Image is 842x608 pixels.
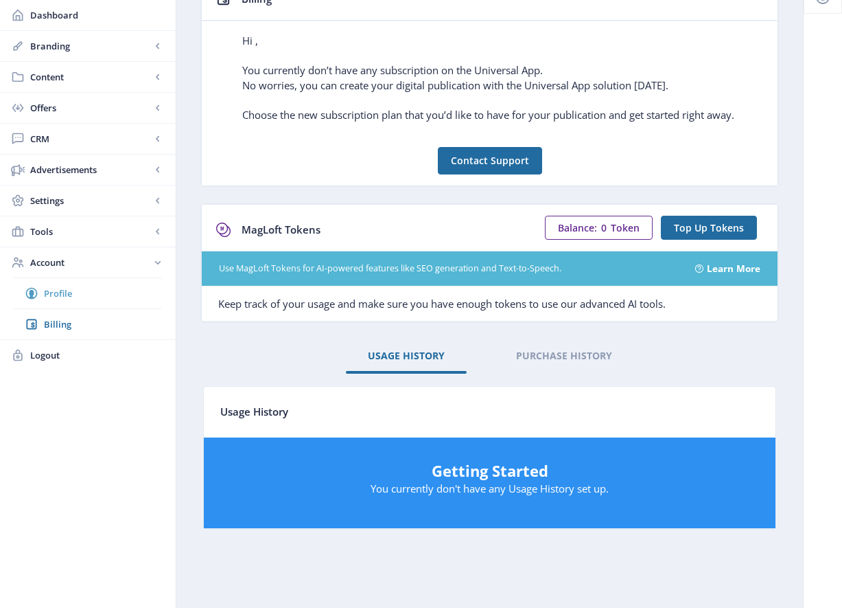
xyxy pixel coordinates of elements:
span: Tools [30,225,151,238]
a: Profile [14,278,162,308]
div: Use MagLoft Tokens for AI-powered features like SEO generation and Text-to-Speech. [219,262,679,275]
span: Billing [44,317,162,331]
h5: Getting Started [218,460,762,482]
span: Settings [30,194,151,207]
span: Branding [30,39,151,53]
button: Contact Support [438,147,542,174]
a: PURCHASE HISTORY [494,339,634,372]
span: Offers [30,101,151,115]
span: CRM [30,132,151,146]
button: Balance:0Token [545,216,653,240]
span: Profile [44,286,162,300]
p: Hi , [219,33,761,47]
span: Top Up Tokens [674,223,744,234]
p: You currently don’t have any subscription on the Universal App. [219,63,761,77]
p: You currently don't have any Usage History set up. [218,482,762,495]
span: Dashboard [30,8,165,22]
p: No worries, you can create your digital publication with the Universal App solution [DATE]. [219,78,761,92]
button: Top Up Tokens [661,216,757,240]
a: Billing [14,309,162,339]
div: Keep track of your usage and make sure you have enough tokens to use our advanced AI tools. [202,286,777,322]
span: Balance: [558,223,597,234]
span: PURCHASE HISTORY [516,350,612,361]
a: USAGE HISTORY [346,339,467,372]
span: Token [611,221,640,234]
p: Choose the new subscription plan that you’d like to have for your publication and get started rig... [219,107,761,122]
span: Logout [30,348,165,362]
span: Account [30,256,151,269]
div: MagLoft Tokens [242,218,320,240]
span: USAGE HISTORY [368,350,445,361]
span: Usage History [220,405,288,418]
span: Advertisements [30,163,151,177]
a: Learn More [707,262,760,275]
app-collection-view: Usage History [203,386,776,530]
span: Content [30,70,151,84]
